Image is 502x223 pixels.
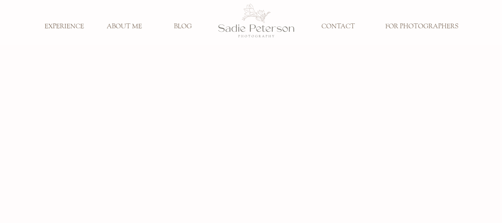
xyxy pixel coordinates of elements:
a: CONTACT [314,23,363,31]
a: ABOUT ME [100,23,149,31]
a: BLOG [158,23,207,31]
a: EXPERIENCE [40,23,89,31]
a: FOR PHOTOGRAPHERS [380,23,464,31]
